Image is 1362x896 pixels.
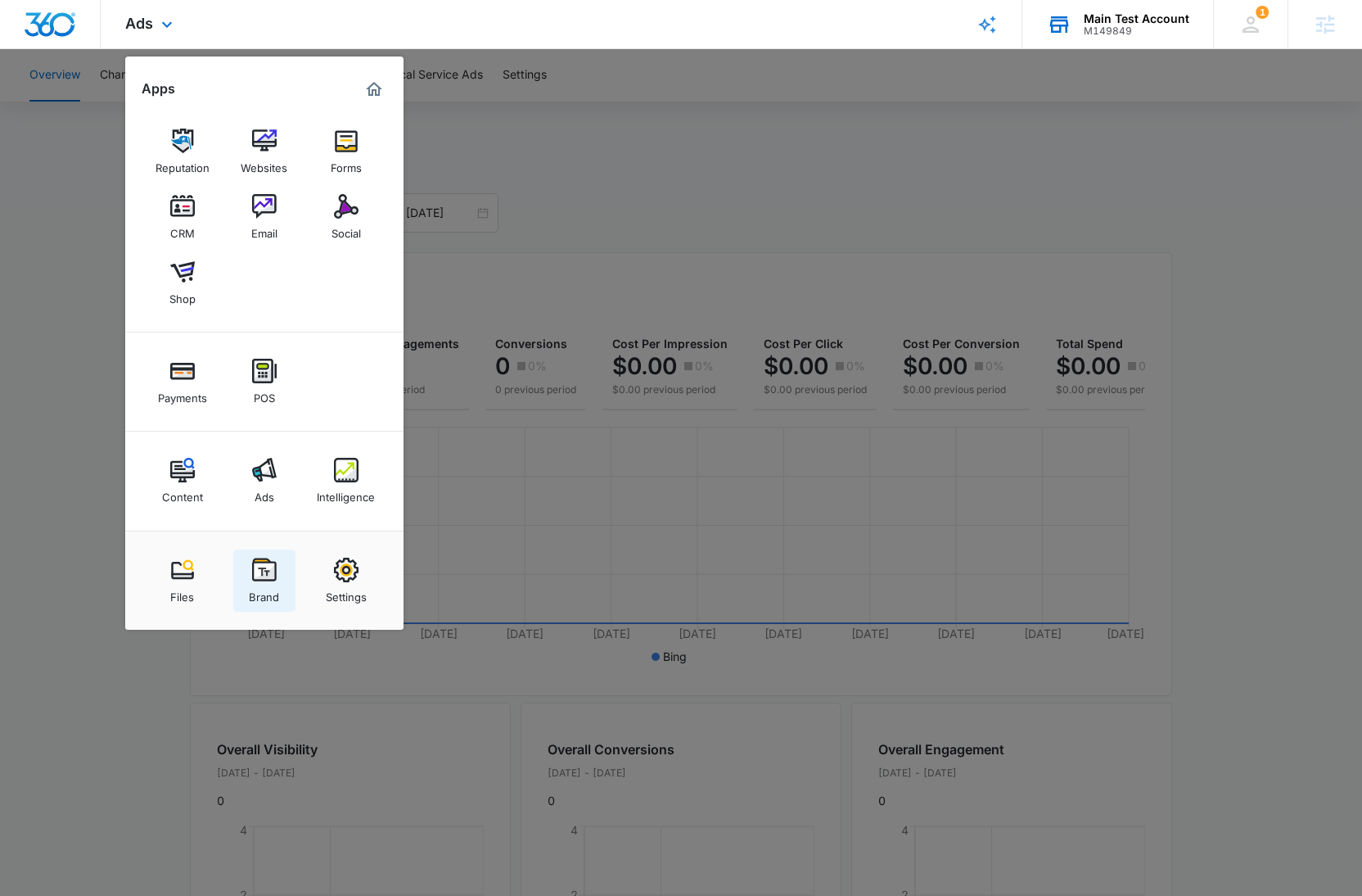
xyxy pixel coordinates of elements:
div: Intelligence [317,482,375,504]
a: Reputation [151,120,214,183]
div: CRM [170,219,195,240]
div: Reputation [156,153,210,174]
a: Social [315,186,377,248]
div: account name [1084,12,1189,25]
div: notifications count [1256,6,1269,19]
span: 1 [1256,6,1269,19]
div: Settings [326,582,367,604]
div: Forms [331,153,362,174]
a: Forms [315,120,377,183]
a: Ads [233,450,295,512]
div: Shop [169,284,196,305]
div: Social [331,219,361,240]
a: Marketing 360® Dashboard [361,76,387,102]
div: Brand [249,582,279,604]
div: Files [170,582,194,604]
a: CRM [151,186,214,248]
a: Email [233,186,295,248]
a: Shop [151,251,214,314]
span: Ads [125,15,153,32]
div: account id [1084,25,1189,37]
a: Settings [315,550,377,612]
div: POS [254,383,275,405]
div: Ads [255,482,274,504]
div: Websites [241,153,287,174]
a: Content [151,450,214,512]
a: Intelligence [315,450,377,512]
a: Websites [233,120,295,183]
div: Email [251,219,277,240]
h2: Apps [142,81,175,97]
div: Content [162,482,203,504]
a: Payments [151,351,214,413]
div: Payments [158,383,207,405]
a: POS [233,351,295,413]
a: Brand [233,550,295,612]
a: Files [151,550,214,612]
